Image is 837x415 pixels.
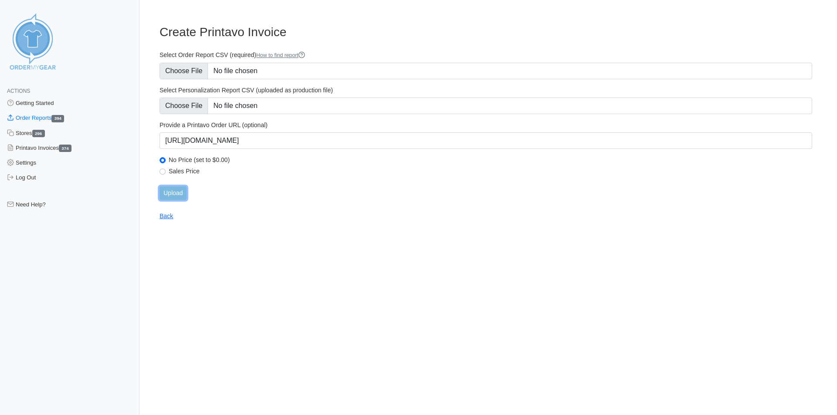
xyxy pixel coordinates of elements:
[256,52,306,58] a: How to find report
[59,145,71,152] span: 374
[160,51,812,59] label: Select Order Report CSV (required)
[160,86,812,94] label: Select Personalization Report CSV (uploaded as production file)
[169,156,812,164] label: No Price (set to $0.00)
[160,132,812,149] input: https://www.printavo.com/invoices/1234567
[160,213,173,219] a: Back
[32,130,45,137] span: 296
[7,88,30,94] span: Actions
[51,115,64,122] span: 394
[160,121,812,129] label: Provide a Printavo Order URL (optional)
[160,186,187,200] input: Upload
[169,167,812,175] label: Sales Price
[160,25,812,40] h3: Create Printavo Invoice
